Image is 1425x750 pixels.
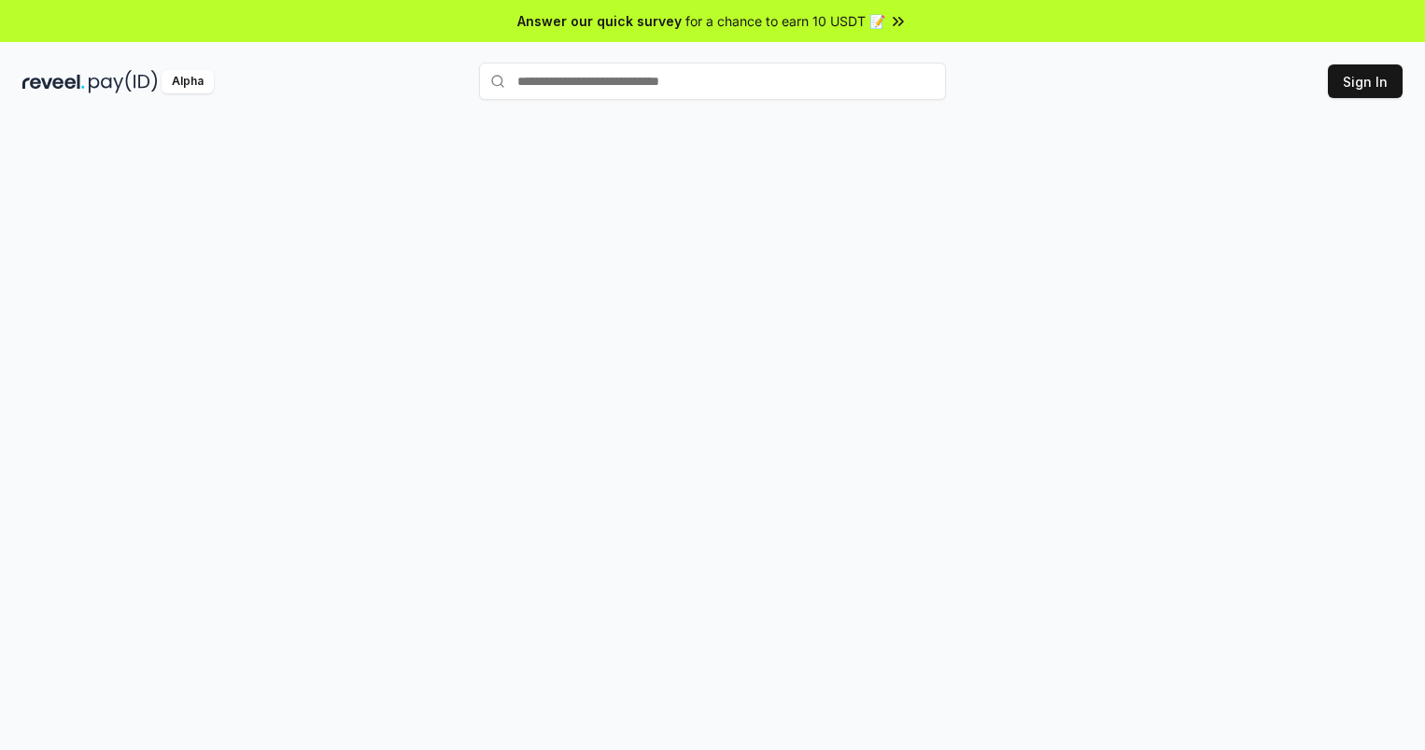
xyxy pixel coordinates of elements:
button: Sign In [1328,64,1403,98]
span: Answer our quick survey [517,11,682,31]
span: for a chance to earn 10 USDT 📝 [685,11,885,31]
div: Alpha [162,70,214,93]
img: pay_id [89,70,158,93]
img: reveel_dark [22,70,85,93]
